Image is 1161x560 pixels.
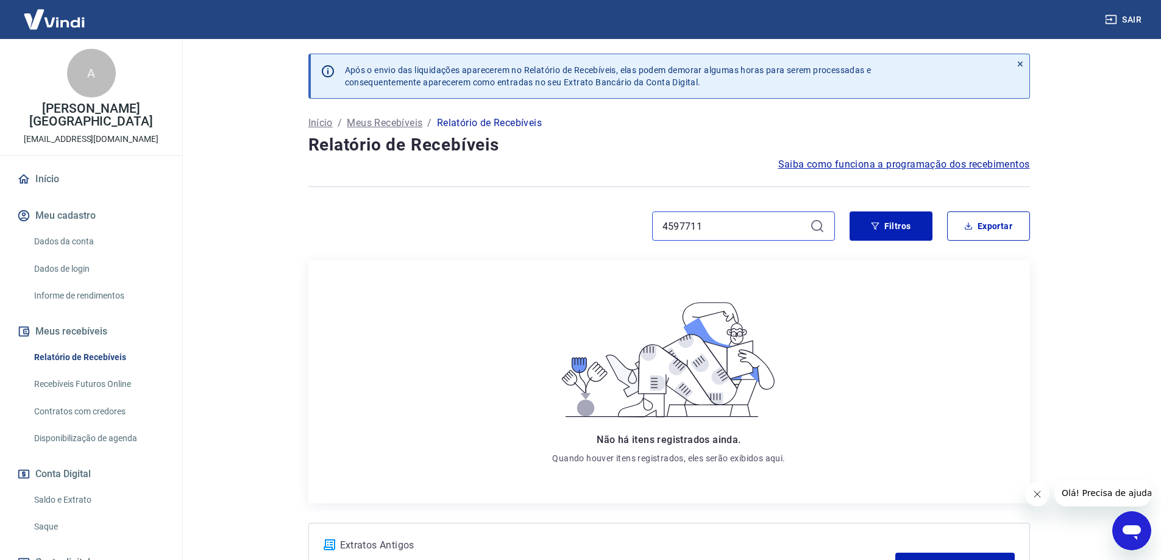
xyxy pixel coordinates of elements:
[437,116,542,130] p: Relatório de Recebíveis
[947,211,1030,241] button: Exportar
[338,116,342,130] p: /
[29,487,168,512] a: Saldo e Extrato
[345,64,872,88] p: Após o envio das liquidações aparecerem no Relatório de Recebíveis, elas podem demorar algumas ho...
[662,217,805,235] input: Busque pelo número do pedido
[1054,480,1151,506] iframe: Mensagem da empresa
[1112,511,1151,550] iframe: Botão para abrir a janela de mensagens
[29,514,168,539] a: Saque
[7,9,102,18] span: Olá! Precisa de ajuda?
[15,1,94,38] img: Vindi
[308,116,333,130] a: Início
[15,461,168,487] button: Conta Digital
[347,116,422,130] a: Meus Recebíveis
[67,49,116,97] div: A
[427,116,431,130] p: /
[597,434,740,445] span: Não há itens registrados ainda.
[24,133,158,146] p: [EMAIL_ADDRESS][DOMAIN_NAME]
[308,133,1030,157] h4: Relatório de Recebíveis
[850,211,932,241] button: Filtros
[324,539,335,550] img: ícone
[29,229,168,254] a: Dados da conta
[15,318,168,345] button: Meus recebíveis
[29,372,168,397] a: Recebíveis Futuros Online
[1102,9,1146,31] button: Sair
[29,345,168,370] a: Relatório de Recebíveis
[340,538,896,553] p: Extratos Antigos
[552,452,785,464] p: Quando houver itens registrados, eles serão exibidos aqui.
[29,399,168,424] a: Contratos com credores
[1025,482,1049,506] iframe: Fechar mensagem
[29,426,168,451] a: Disponibilização de agenda
[10,102,172,128] p: [PERSON_NAME] [GEOGRAPHIC_DATA]
[15,166,168,193] a: Início
[778,157,1030,172] a: Saiba como funciona a programação dos recebimentos
[15,202,168,229] button: Meu cadastro
[29,257,168,282] a: Dados de login
[29,283,168,308] a: Informe de rendimentos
